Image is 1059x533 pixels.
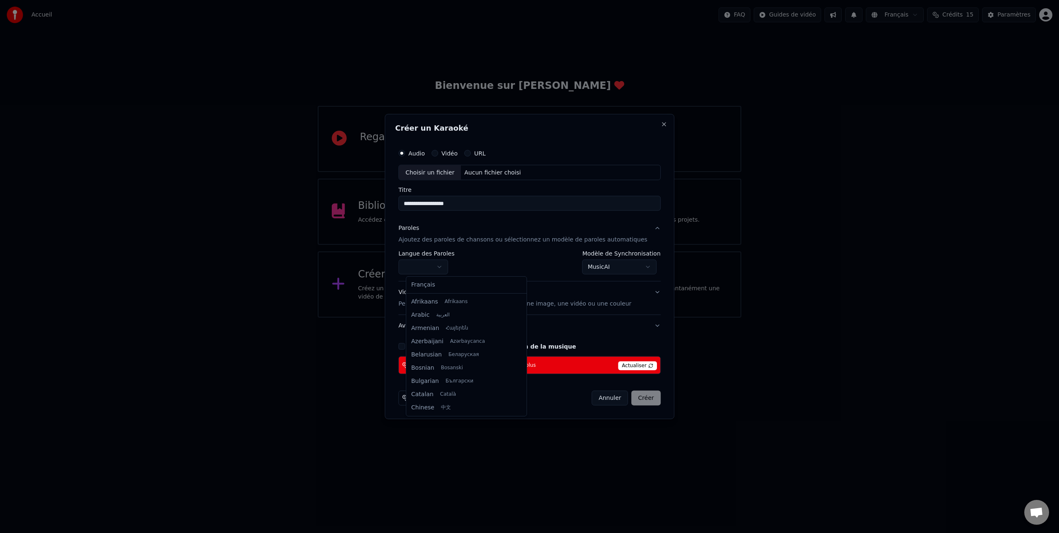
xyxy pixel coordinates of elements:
span: 中文 [441,404,451,411]
span: Catalan [411,390,434,399]
span: Afrikaans [411,298,438,306]
span: Azərbaycanca [450,338,485,345]
span: Bosnian [411,364,434,372]
span: Bosanski [441,365,463,371]
span: Català [440,391,456,398]
span: Bulgarian [411,377,439,385]
span: Chinese [411,404,434,412]
span: Arabic [411,311,429,319]
span: Azerbaijani [411,337,443,346]
span: Հայերեն [446,325,468,332]
span: Français [411,281,435,289]
span: العربية [436,312,450,318]
span: Armenian [411,324,439,332]
span: Беларуская [448,351,479,358]
span: Belarusian [411,351,442,359]
span: Afrikaans [445,299,468,305]
span: Български [446,378,473,385]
